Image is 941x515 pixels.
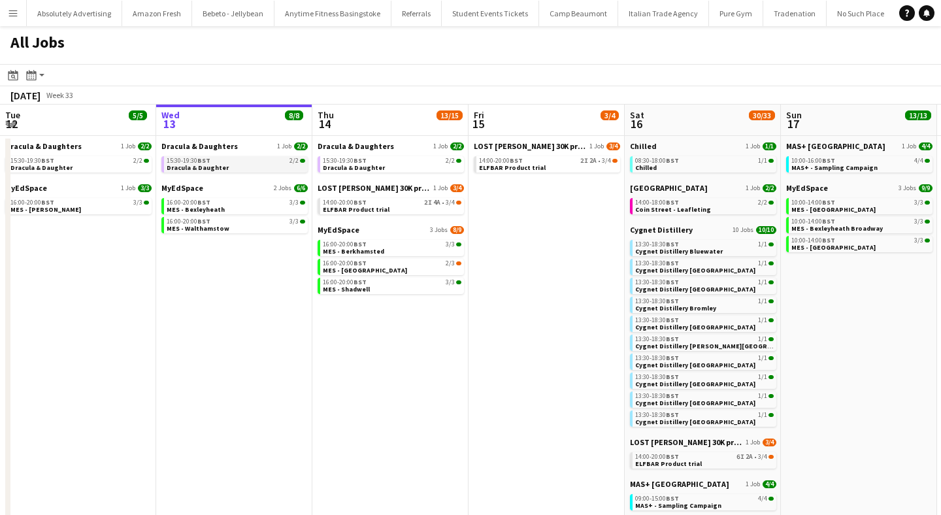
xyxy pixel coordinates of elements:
span: 4/4 [914,158,923,164]
span: 2I [580,158,588,164]
span: Dracula & Daughter [10,163,73,172]
a: 15:30-19:30BST2/2Dracula & Daughter [10,156,149,171]
a: Dracula & Daughters1 Job2/2 [318,141,464,151]
span: BST [666,494,679,503]
a: 16:00-20:00BST3/3MES - Berkhamsted [323,240,461,255]
span: BST [822,156,835,165]
span: Week 33 [43,90,76,100]
a: 13:30-18:30BST1/1Cygnet Distillery [GEOGRAPHIC_DATA] [635,259,774,274]
a: [GEOGRAPHIC_DATA]1 Job2/2 [630,183,776,193]
button: Anytime Fitness Basingstoke [274,1,391,26]
span: LOST MARY 30K product trial [630,437,743,447]
span: 2I [424,199,432,206]
span: 1/1 [758,336,767,342]
span: 3/3 [133,199,142,206]
a: 13:30-18:30BST1/1Cygnet Distillery [GEOGRAPHIC_DATA] [635,410,774,425]
span: 2/2 [300,159,305,163]
div: Dracula & Daughters1 Job2/215:30-19:30BST2/2Dracula & Daughter [161,141,308,183]
span: BST [354,259,367,267]
span: 10:00-16:00 [791,158,835,164]
span: 4/4 [758,495,767,502]
span: 3/3 [144,201,149,205]
a: 16:00-20:00BST3/3MES - Shadwell [323,278,461,293]
span: 3/4 [606,142,620,150]
span: 14:00-20:00 [479,158,523,164]
span: 13:30-18:30 [635,374,679,380]
span: Cygnet Distillery Bristol [635,285,755,293]
span: 1 Job [746,480,760,488]
span: BST [197,156,210,165]
span: Dracula & Daughters [318,141,394,151]
span: 2/2 [133,158,142,164]
span: Chilled [635,163,657,172]
div: 4 Jobs [906,122,931,131]
span: Cygnet Distillery Newcastle [635,399,755,407]
div: 1 Job [601,122,618,131]
span: 8/9 [450,226,464,234]
div: MAS+ [GEOGRAPHIC_DATA]1 Job4/410:00-16:00BST4/4MAS+ - Sampling Campaign [786,141,933,183]
span: BST [822,217,835,225]
span: 1/1 [758,158,767,164]
div: 5 Jobs [437,122,462,131]
span: MyEdSpace [161,183,203,193]
button: Student Events Tickets [442,1,539,26]
span: MES - Bexleyheath Broadway [791,224,883,233]
a: 15:30-19:30BST2/2Dracula & Daughter [167,156,305,171]
span: Dracula & Daughters [161,141,238,151]
div: Dracula & Daughters1 Job2/215:30-19:30BST2/2Dracula & Daughter [318,141,464,183]
span: Coin Street [630,183,708,193]
div: LOST [PERSON_NAME] 30K product trial1 Job3/414:00-20:00BST2I4A•3/4ELFBAR Product trial [318,183,464,225]
span: 1/1 [768,242,774,246]
span: MyEdSpace [5,183,47,193]
span: Dracula & Daughter [167,163,229,172]
span: BST [666,297,679,305]
span: 2/2 [763,184,776,192]
a: 16:00-20:00BST2/3MES - [GEOGRAPHIC_DATA] [323,259,461,274]
span: Dracula & Daughters [5,141,82,151]
a: 09:00-15:00BST4/4MAS+ - Sampling Campaign [635,494,774,509]
span: ELFBAR Product trial [323,205,389,214]
span: 16:00-20:00 [323,260,367,267]
div: 2 Jobs [129,122,150,131]
span: MAS+ UK [630,479,729,489]
a: Cygnet Distillery10 Jobs10/10 [630,225,776,235]
span: 10:00-14:00 [791,199,835,206]
span: 15 [472,116,484,131]
span: Sun [786,109,802,121]
a: 14:00-20:00BST2I4A•3/4ELFBAR Product trial [323,198,461,213]
span: 1/1 [768,280,774,284]
span: 3/3 [914,199,923,206]
span: 3/3 [289,218,299,225]
div: • [635,454,774,460]
a: 16:00-20:00BST3/3MES - Walthamstow [167,217,305,232]
span: 4/4 [925,159,930,163]
a: MyEdSpace2 Jobs6/6 [161,183,308,193]
a: 13:30-18:30BST1/1Cygnet Distillery [GEOGRAPHIC_DATA] [635,316,774,331]
span: 3 Jobs [430,226,448,234]
span: 14:00-20:00 [323,199,367,206]
span: 16:00-20:00 [167,199,210,206]
span: 1/1 [768,337,774,341]
div: • [323,199,461,206]
span: 1/1 [768,318,774,322]
a: LOST [PERSON_NAME] 30K product trial1 Job3/4 [630,437,776,447]
div: 3 Jobs [286,122,306,131]
div: Chilled1 Job1/108:30-18:00BST1/1Chilled [630,141,776,183]
span: Cygnet Distillery Bluewater [635,247,723,256]
span: 1 Job [121,184,135,192]
span: BST [822,198,835,207]
a: 10:00-16:00BST4/4MAS+ - Sampling Campaign [791,156,930,171]
a: MyEdSpace3 Jobs9/9 [786,183,933,193]
span: BST [666,240,679,248]
a: Dracula & Daughters1 Job2/2 [161,141,308,151]
span: 4/4 [768,497,774,501]
span: 3/4 [602,158,611,164]
span: 12 [3,116,20,131]
a: 16:00-20:00BST3/3MES - Bexleyheath [167,198,305,213]
span: 2/2 [289,158,299,164]
span: BST [666,316,679,324]
span: BST [41,156,54,165]
a: 13:30-18:30BST1/1Cygnet Distillery [GEOGRAPHIC_DATA] [635,354,774,369]
span: 1/1 [758,279,767,286]
span: 9/9 [919,184,933,192]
